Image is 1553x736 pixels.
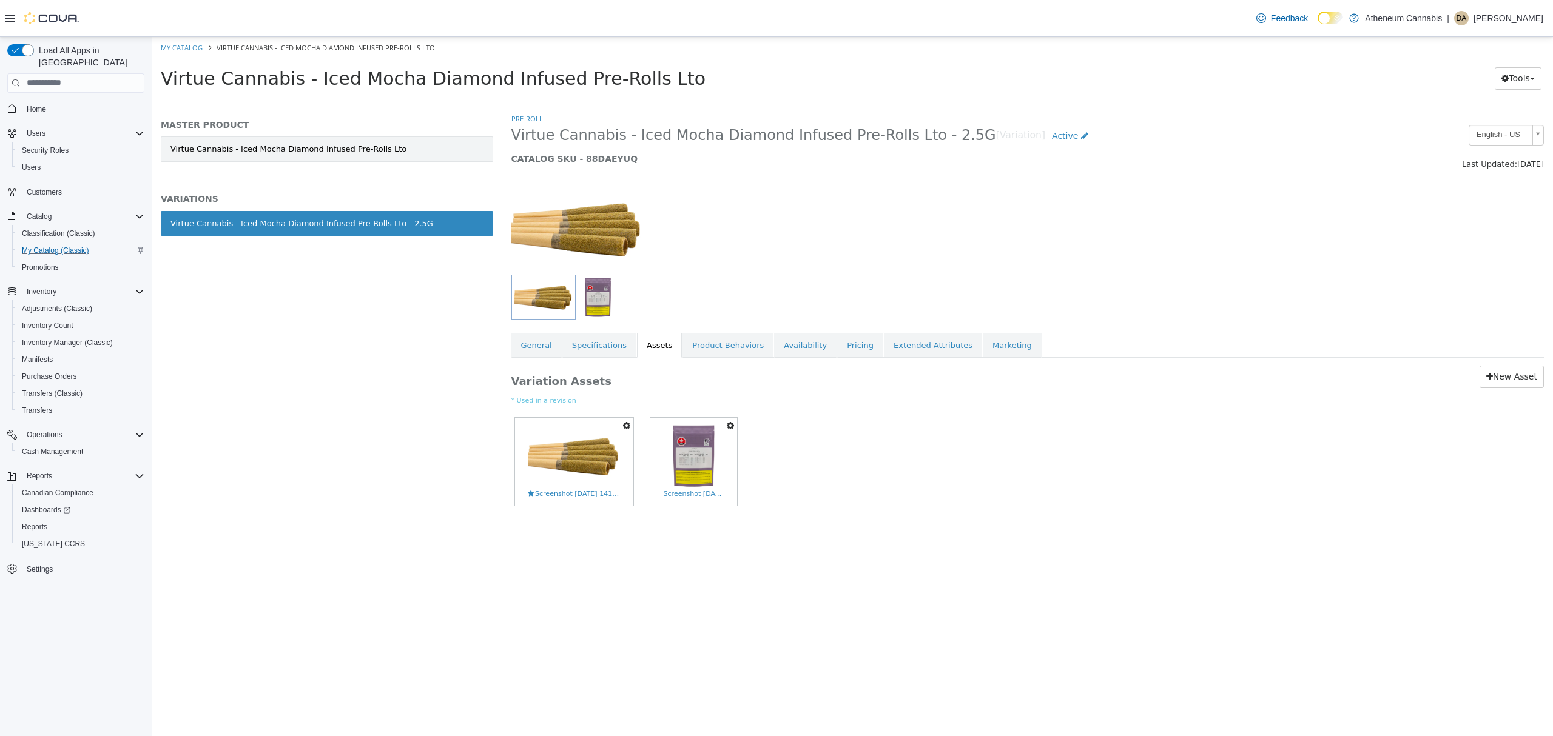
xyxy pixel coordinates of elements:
[17,486,144,500] span: Canadian Compliance
[1457,11,1467,25] span: DA
[22,338,113,347] span: Inventory Manager (Classic)
[27,471,52,481] span: Reports
[17,318,78,333] a: Inventory Count
[22,263,59,272] span: Promotions
[12,501,149,518] a: Dashboards
[17,318,144,333] span: Inventory Count
[7,95,144,609] nav: Complex example
[512,452,573,463] span: Screenshot [DATE] 141923.png
[17,260,64,275] a: Promotions
[2,467,149,484] button: Reports
[9,82,342,93] h5: MASTER PRODUCT
[17,503,75,517] a: Dashboards
[22,469,144,483] span: Reports
[27,129,45,138] span: Users
[12,242,149,259] button: My Catalog (Classic)
[12,259,149,276] button: Promotions
[17,260,144,275] span: Promotions
[360,116,1130,127] h5: CATALOG SKU - 88DAEYUQ
[17,160,144,175] span: Users
[360,329,960,351] h3: Variation Assets
[12,300,149,317] button: Adjustments (Classic)
[17,520,52,534] a: Reports
[27,212,52,221] span: Catalog
[22,284,144,299] span: Inventory
[363,381,482,469] a: Screenshot 2025-08-11 141917.pngScreenshot [DATE] 141917.png
[22,184,144,199] span: Customers
[22,372,77,381] span: Purchase Orders
[17,386,87,401] a: Transfers (Classic)
[12,535,149,552] button: [US_STATE] CCRS
[22,209,144,224] span: Catalog
[22,146,69,155] span: Security Roles
[34,44,144,69] span: Load All Apps in [GEOGRAPHIC_DATA]
[12,402,149,419] button: Transfers
[22,488,93,498] span: Canadian Compliance
[17,403,144,418] span: Transfers
[17,352,144,367] span: Manifests
[17,537,144,551] span: Washington CCRS
[27,430,62,440] span: Operations
[17,352,58,367] a: Manifests
[65,6,283,15] span: Virtue Cannabis - Iced Mocha Diamond Infused Pre-Rolls Lto
[17,369,144,384] span: Purchase Orders
[360,296,410,321] a: General
[22,562,58,577] a: Settings
[12,225,149,242] button: Classification (Classic)
[22,102,51,116] a: Home
[2,283,149,300] button: Inventory
[686,296,732,321] a: Pricing
[17,369,82,384] a: Purchase Orders
[1454,11,1469,25] div: Destiny Ashdown
[622,296,685,321] a: Availability
[831,296,890,321] a: Marketing
[17,386,144,401] span: Transfers (Classic)
[22,101,144,116] span: Home
[22,447,83,457] span: Cash Management
[12,443,149,460] button: Cash Management
[12,385,149,402] button: Transfers (Classic)
[22,469,57,483] button: Reports
[12,334,149,351] button: Inventory Manager (Classic)
[1317,88,1392,109] a: English - US
[499,381,585,469] a: Screenshot 2025-08-11 141923.pngScreenshot [DATE] 141923.png
[22,126,50,141] button: Users
[17,160,45,175] a: Users
[1318,12,1343,24] input: Dark Mode
[531,296,622,321] a: Product Behaviors
[520,387,564,451] img: Screenshot 2025-08-11 141923.png
[485,296,530,321] a: Assets
[2,426,149,443] button: Operations
[376,387,469,451] img: Screenshot 2025-08-11 141917.png
[17,335,118,350] a: Inventory Manager (Classic)
[9,6,51,15] a: My Catalog
[22,561,144,576] span: Settings
[22,126,144,141] span: Users
[17,503,144,517] span: Dashboards
[12,368,149,385] button: Purchase Orders
[2,125,149,142] button: Users
[17,444,88,459] a: Cash Management
[360,147,492,238] img: 150
[1343,30,1390,53] button: Tools
[17,335,144,350] span: Inventory Manager (Classic)
[22,505,70,515] span: Dashboards
[17,143,73,158] a: Security Roles
[1251,6,1313,30] a: Feedback
[17,301,144,316] span: Adjustments (Classic)
[2,208,149,225] button: Catalog
[2,183,149,201] button: Customers
[17,226,144,241] span: Classification (Classic)
[17,486,98,500] a: Canadian Compliance
[17,143,144,158] span: Security Roles
[22,304,92,313] span: Adjustments (Classic)
[17,520,144,534] span: Reports
[22,284,61,299] button: Inventory
[360,89,844,108] span: Virtue Cannabis - Iced Mocha Diamond Infused Pre-Rolls Lto - 2.5G
[17,444,144,459] span: Cash Management
[2,560,149,577] button: Settings
[376,452,469,463] span: Screenshot [DATE] 141917.png
[9,156,342,167] h5: VARIATIONS
[1318,89,1376,107] span: English - US
[22,162,41,172] span: Users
